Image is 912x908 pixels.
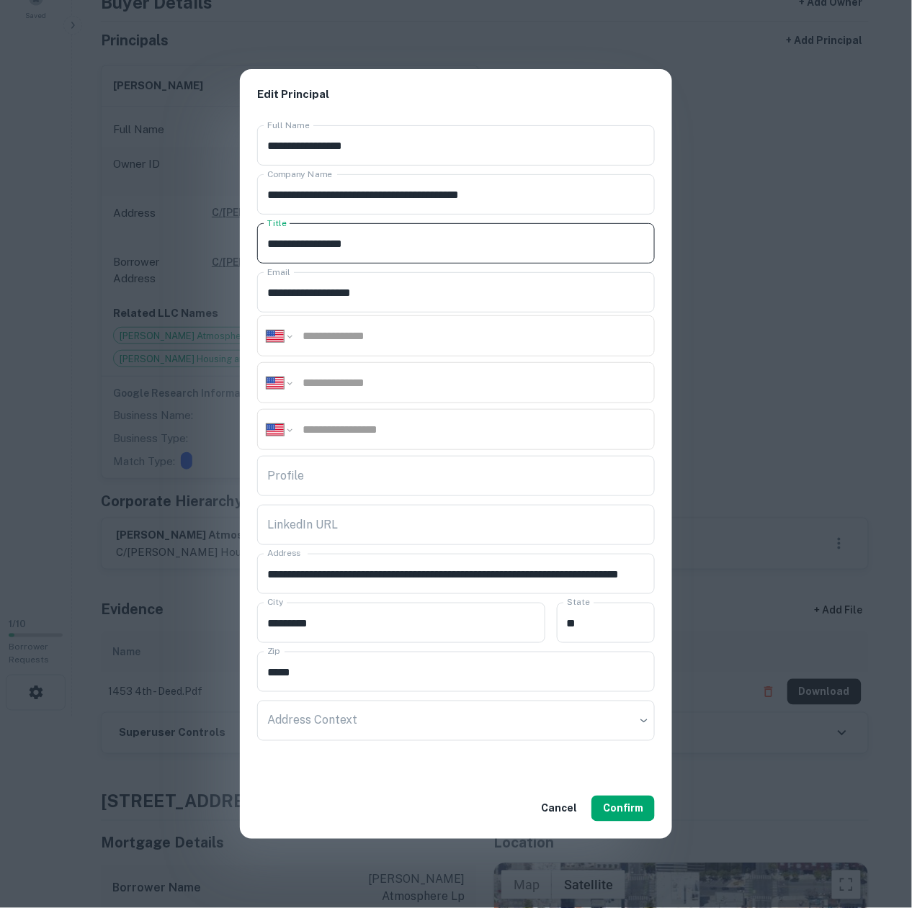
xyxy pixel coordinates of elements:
[840,793,912,862] iframe: Chat Widget
[267,645,280,657] label: Zip
[267,596,284,608] label: City
[240,69,672,120] h2: Edit Principal
[535,796,583,822] button: Cancel
[567,596,590,608] label: State
[267,266,290,278] label: Email
[257,701,655,741] div: ​
[267,547,300,559] label: Address
[267,217,287,229] label: Title
[267,168,332,180] label: Company Name
[591,796,655,822] button: Confirm
[267,119,310,131] label: Full Name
